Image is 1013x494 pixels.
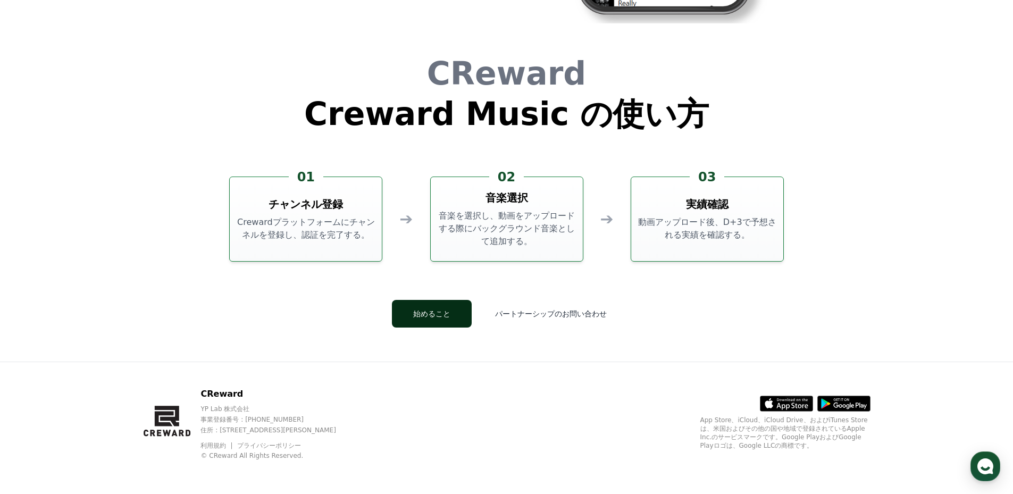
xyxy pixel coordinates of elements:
[157,353,183,362] span: Settings
[200,415,354,424] p: 事業登録番号 : [PHONE_NUMBER]
[686,197,729,212] h3: 実績確認
[700,416,870,450] p: App Store、iCloud、iCloud Drive、およびiTunes Storeは、米国およびその他の国や地域で登録されているApple Inc.のサービスマークです。Google P...
[234,216,378,241] p: Crewardプラットフォームにチャンネルを登録し、認証を完了する。
[485,190,528,205] h3: 音楽選択
[3,337,70,364] a: Home
[304,57,709,89] h1: CReward
[600,210,614,229] div: ➔
[200,426,354,434] p: 住所 : [STREET_ADDRESS][PERSON_NAME]
[70,337,137,364] a: Messages
[635,216,779,241] p: 動画アップロード後、D+3で予想される実績を確認する。
[289,169,323,186] div: 01
[489,169,524,186] div: 02
[690,169,724,186] div: 03
[200,405,354,413] p: YP Lab 株式会社
[200,451,354,460] p: © CReward All Rights Reserved.
[435,210,579,248] p: 音楽を選択し、動画をアップロードする際にバックグラウンド音楽として追加する。
[200,442,234,449] a: 利用規約
[137,337,204,364] a: Settings
[88,354,120,362] span: Messages
[237,442,301,449] a: プライバシーポリシー
[392,300,472,328] button: 始めること
[399,210,413,229] div: ➔
[480,300,622,328] button: パートナーシップのお問い合わせ
[304,98,709,130] h1: Creward Music の使い方
[269,197,343,212] h3: チャンネル登録
[27,353,46,362] span: Home
[200,388,354,400] p: CReward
